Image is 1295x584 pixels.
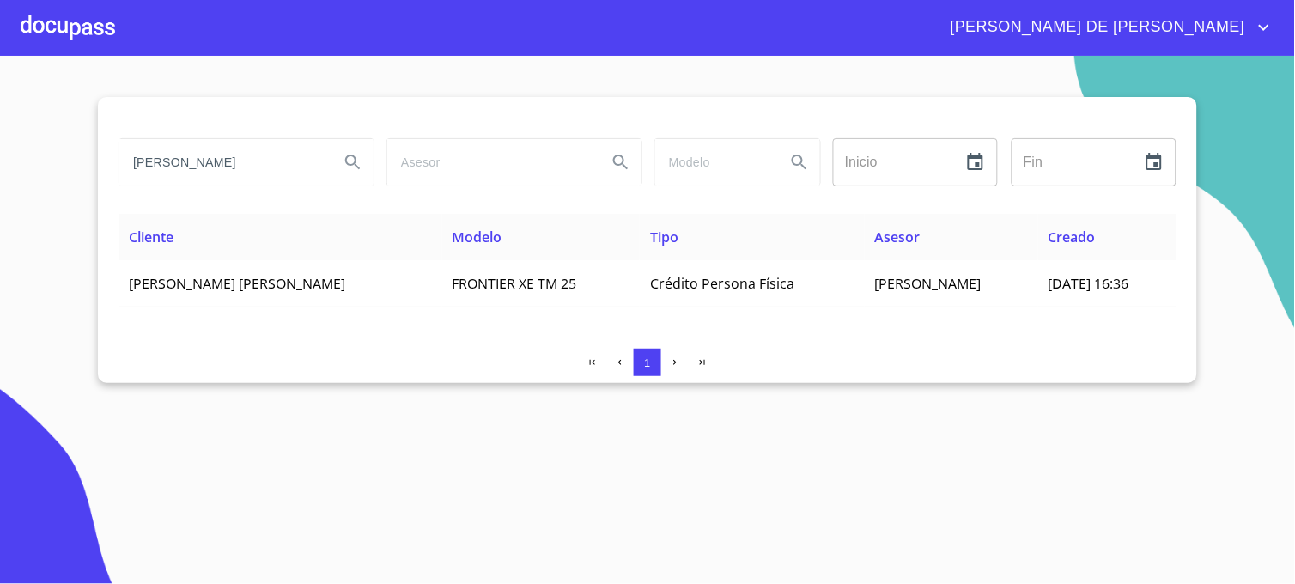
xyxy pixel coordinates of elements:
[875,274,982,293] span: [PERSON_NAME]
[938,14,1254,41] span: [PERSON_NAME] DE [PERSON_NAME]
[650,228,678,246] span: Tipo
[655,139,772,186] input: search
[644,356,650,369] span: 1
[600,142,641,183] button: Search
[387,139,593,186] input: search
[453,228,502,246] span: Modelo
[938,14,1274,41] button: account of current user
[779,142,820,183] button: Search
[1049,228,1096,246] span: Creado
[332,142,374,183] button: Search
[634,349,661,376] button: 1
[129,274,345,293] span: [PERSON_NAME] [PERSON_NAME]
[129,228,173,246] span: Cliente
[1049,274,1129,293] span: [DATE] 16:36
[119,139,325,186] input: search
[453,274,577,293] span: FRONTIER XE TM 25
[650,274,794,293] span: Crédito Persona Física
[875,228,921,246] span: Asesor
